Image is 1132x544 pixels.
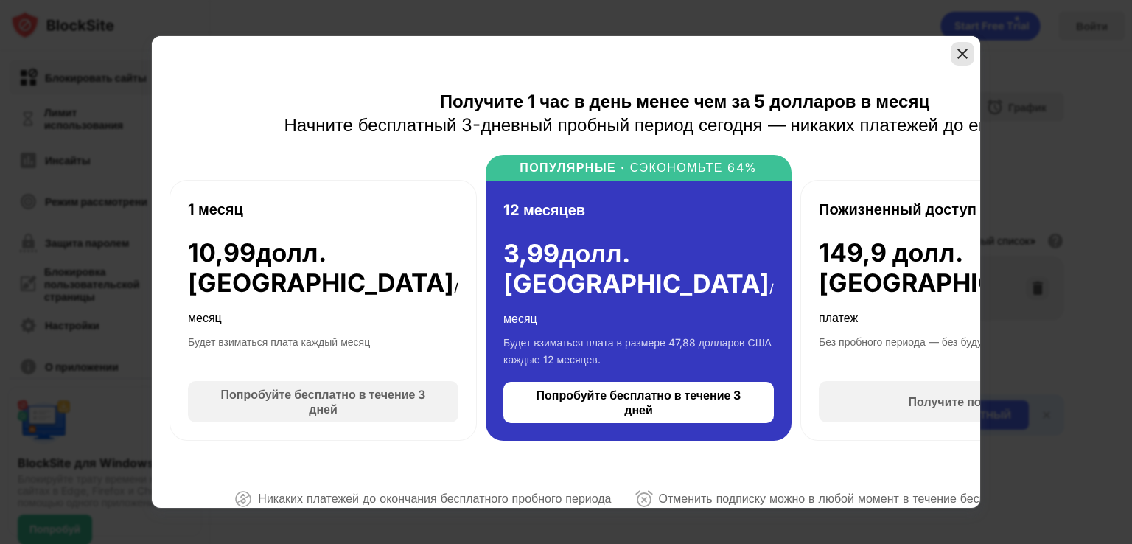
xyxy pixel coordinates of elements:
font: СЭКОНОМЬТЕ 64% [630,160,758,175]
font: 149,9 долл. [GEOGRAPHIC_DATA] [819,237,1085,298]
font: Пожизненный доступ [819,200,976,218]
font: Получите 1 час в день менее чем за 5 долларов в месяц [440,91,929,112]
font: Попробуйте бесплатно в течение 3 дней [537,388,741,417]
font: Будет взиматься плата каждый месяц [188,335,370,348]
font: Получите пожизненный доступ [909,394,1092,409]
font: 3,99 [503,238,559,268]
font: Начните бесплатный 3-дневный пробный период сегодня — никаких платежей до его окончания [284,114,1085,136]
font: долл. [GEOGRAPHIC_DATA] [503,238,769,299]
font: /месяц [503,281,774,326]
font: Будет взиматься плата в размере 47,88 долларов США каждые 12 месяцев. [503,336,772,365]
font: Никаких платежей до окончания бесплатного пробного периода [258,491,611,506]
font: 1 месяц [188,200,243,218]
font: долл. [GEOGRAPHIC_DATA] [188,237,454,298]
font: Попробуйте бесплатно в течение 3 дней [221,387,426,416]
img: отменить в любое время [635,490,653,508]
img: неплательщик [234,490,252,508]
font: ПОПУЛЯРНЫЕ · [520,160,625,175]
font: /месяц [188,280,458,325]
font: 12 месяцев [503,201,585,219]
font: 10,99 [188,237,256,268]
